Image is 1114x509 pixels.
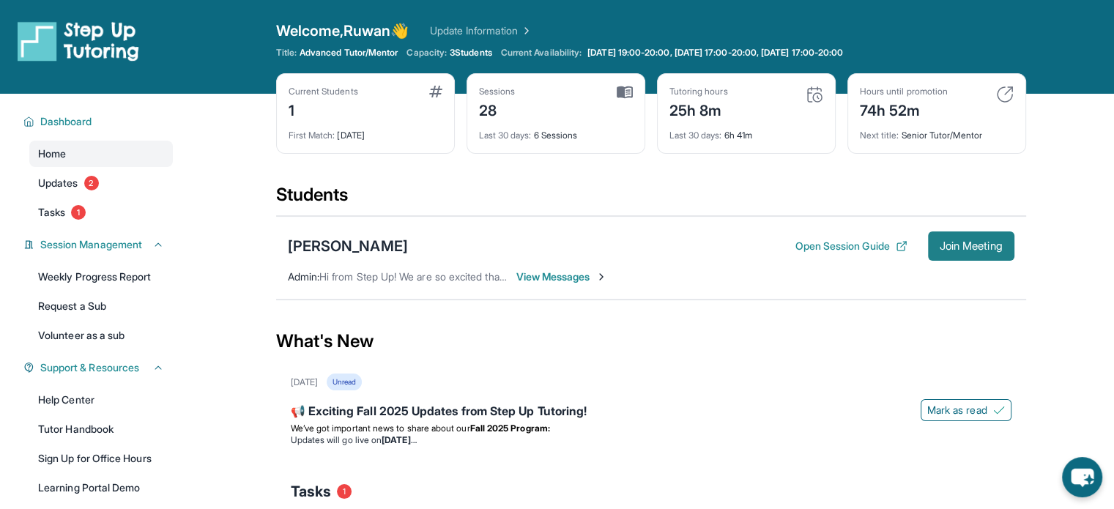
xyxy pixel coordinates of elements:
[276,309,1026,374] div: What's New
[29,199,173,226] a: Tasks1
[289,130,335,141] span: First Match :
[450,47,492,59] span: 3 Students
[516,270,608,284] span: View Messages
[479,130,532,141] span: Last 30 days :
[34,360,164,375] button: Support & Resources
[860,121,1014,141] div: Senior Tutor/Mentor
[29,445,173,472] a: Sign Up for Office Hours
[595,271,607,283] img: Chevron-Right
[276,21,409,41] span: Welcome, Ruwan 👋
[29,475,173,501] a: Learning Portal Demo
[928,231,1014,261] button: Join Meeting
[382,434,416,445] strong: [DATE]
[300,47,398,59] span: Advanced Tutor/Mentor
[71,205,86,220] span: 1
[18,21,139,62] img: logo
[291,402,1011,423] div: 📢 Exciting Fall 2025 Updates from Step Up Tutoring!
[29,293,173,319] a: Request a Sub
[29,416,173,442] a: Tutor Handbook
[291,376,318,388] div: [DATE]
[617,86,633,99] img: card
[921,399,1011,421] button: Mark as read
[584,47,846,59] a: [DATE] 19:00-20:00, [DATE] 17:00-20:00, [DATE] 17:00-20:00
[276,183,1026,215] div: Students
[276,47,297,59] span: Title:
[29,322,173,349] a: Volunteer as a sub
[40,360,139,375] span: Support & Resources
[29,264,173,290] a: Weekly Progress Report
[29,170,173,196] a: Updates2
[406,47,447,59] span: Capacity:
[429,86,442,97] img: card
[430,23,532,38] a: Update Information
[38,176,78,190] span: Updates
[38,205,65,220] span: Tasks
[289,86,358,97] div: Current Students
[669,97,728,121] div: 25h 8m
[669,86,728,97] div: Tutoring hours
[860,86,948,97] div: Hours until promotion
[40,237,142,252] span: Session Management
[860,130,899,141] span: Next title :
[996,86,1014,103] img: card
[40,114,92,129] span: Dashboard
[84,176,99,190] span: 2
[940,242,1003,250] span: Join Meeting
[479,97,516,121] div: 28
[288,270,319,283] span: Admin :
[1062,457,1102,497] button: chat-button
[860,97,948,121] div: 74h 52m
[291,423,470,434] span: We’ve got important news to share about our
[337,484,352,499] span: 1
[38,146,66,161] span: Home
[669,121,823,141] div: 6h 41m
[288,236,408,256] div: [PERSON_NAME]
[289,121,442,141] div: [DATE]
[29,387,173,413] a: Help Center
[34,237,164,252] button: Session Management
[795,239,907,253] button: Open Session Guide
[327,374,362,390] div: Unread
[470,423,550,434] strong: Fall 2025 Program:
[993,404,1005,416] img: Mark as read
[669,130,722,141] span: Last 30 days :
[34,114,164,129] button: Dashboard
[806,86,823,103] img: card
[289,97,358,121] div: 1
[501,47,582,59] span: Current Availability:
[479,121,633,141] div: 6 Sessions
[927,403,987,417] span: Mark as read
[479,86,516,97] div: Sessions
[587,47,843,59] span: [DATE] 19:00-20:00, [DATE] 17:00-20:00, [DATE] 17:00-20:00
[291,434,1011,446] li: Updates will go live on
[518,23,532,38] img: Chevron Right
[291,481,331,502] span: Tasks
[29,141,173,167] a: Home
